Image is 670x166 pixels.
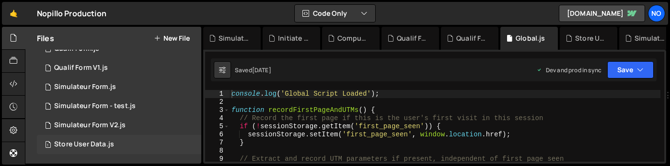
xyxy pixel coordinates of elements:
div: Simulateur Form V2.js [54,121,126,130]
div: 2 [205,98,230,106]
a: 🤙 [2,2,25,25]
div: 8072/17720.js [37,116,201,135]
a: [DOMAIN_NAME] [559,5,645,22]
div: 8072/16343.js [37,77,201,97]
div: 6 [205,131,230,139]
div: Nopillo Production [37,8,106,19]
button: Save [607,61,654,78]
button: Code Only [295,5,375,22]
div: 1 [205,90,230,98]
div: 8072/34048.js [37,58,201,77]
div: Store User Data.js [54,140,114,149]
div: 8072/18527.js [37,135,201,154]
div: Dev and prod in sync [536,66,601,74]
div: Simulateur Form - test.js [219,33,249,43]
div: 9 [205,155,230,163]
div: 7 [205,139,230,147]
div: Compute and Display Results.js [337,33,368,43]
div: Qualif Form V1.js [54,64,108,72]
div: Qualif Form.js [397,33,427,43]
button: New File [154,34,190,42]
div: 8 [205,147,230,155]
div: Initiate Stripe Session.js [278,33,309,43]
div: Simulateur Form - test.js [54,102,136,111]
div: 5 [205,122,230,131]
div: Simulateur Form.js [635,33,665,43]
div: [DATE] [252,66,271,74]
div: 8072/47478.js [37,97,201,116]
div: Saved [235,66,271,74]
div: Store User Data.js [575,33,606,43]
div: Qualif Form V1.js [456,33,487,43]
div: 4 [205,114,230,122]
h2: Files [37,33,54,44]
div: Global.js [516,33,545,43]
div: 3 [205,106,230,114]
div: Simulateur Form.js [54,83,116,91]
a: No [648,5,665,22]
span: 1 [45,142,51,149]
